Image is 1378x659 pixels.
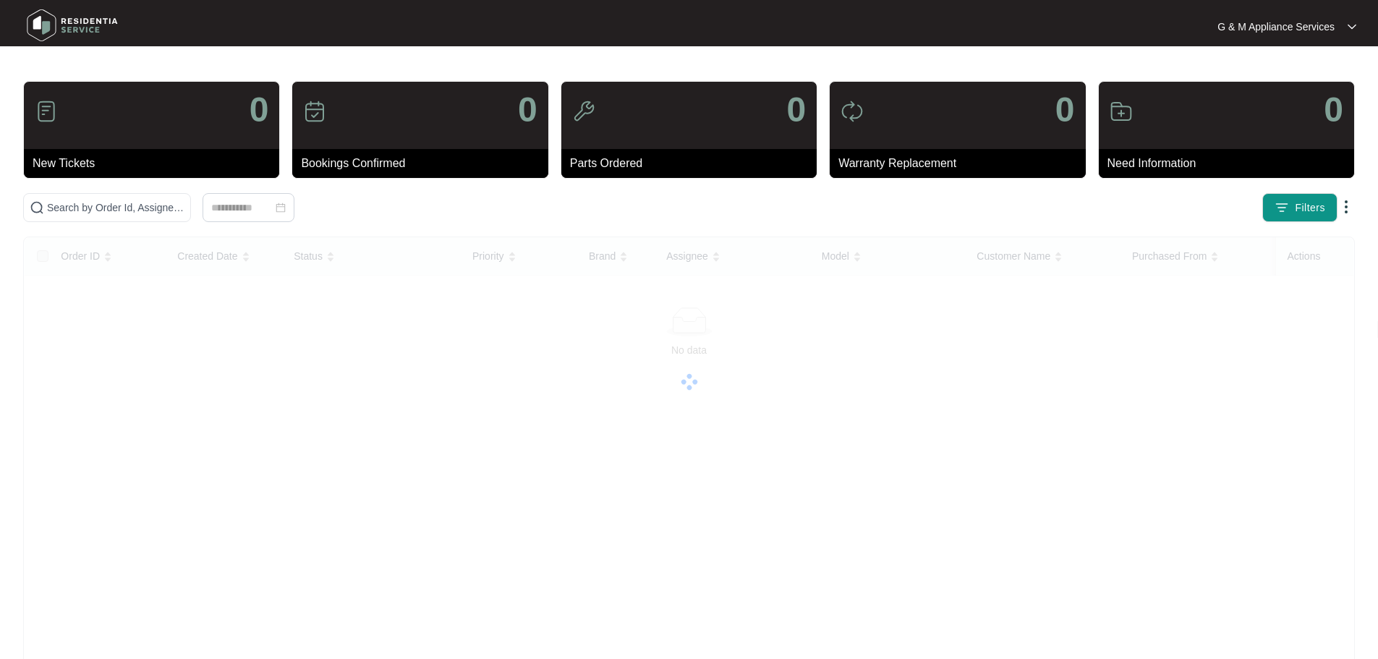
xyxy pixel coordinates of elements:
[301,155,548,172] p: Bookings Confirmed
[30,200,44,215] img: search-icon
[250,93,269,127] p: 0
[841,100,864,123] img: icon
[518,93,537,127] p: 0
[35,100,58,123] img: icon
[22,4,123,47] img: residentia service logo
[1348,23,1356,30] img: dropdown arrow
[1110,100,1133,123] img: icon
[786,93,806,127] p: 0
[1262,193,1337,222] button: filter iconFilters
[33,155,279,172] p: New Tickets
[572,100,595,123] img: icon
[1107,155,1354,172] p: Need Information
[1275,200,1289,215] img: filter icon
[1217,20,1335,34] p: G & M Appliance Services
[1337,198,1355,216] img: dropdown arrow
[570,155,817,172] p: Parts Ordered
[1295,200,1325,216] span: Filters
[1324,93,1343,127] p: 0
[303,100,326,123] img: icon
[838,155,1085,172] p: Warranty Replacement
[1055,93,1075,127] p: 0
[47,200,184,216] input: Search by Order Id, Assignee Name, Customer Name, Brand and Model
